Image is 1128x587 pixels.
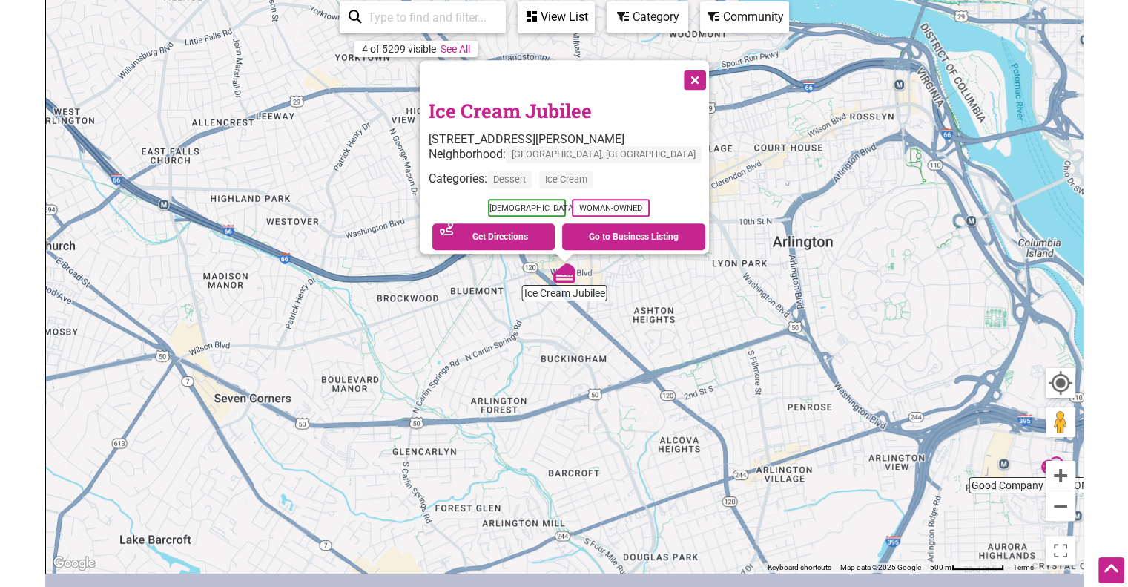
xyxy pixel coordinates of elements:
button: Zoom out [1046,491,1075,521]
span: Woman-Owned [572,199,650,217]
span: Map data ©2025 Google [840,563,921,571]
div: See a list of the visible businesses [518,1,595,33]
div: Community [702,3,788,31]
a: Terms [1013,563,1034,571]
button: Map Scale: 500 m per 67 pixels [926,563,1009,573]
input: Type to find and filter... [362,3,497,32]
a: See All [441,43,470,55]
a: Go to Business Listing [562,223,705,250]
span: [GEOGRAPHIC_DATA], [GEOGRAPHIC_DATA] [506,146,702,163]
div: Categories: [429,171,709,196]
div: 4 of 5299 visible [362,43,436,55]
button: Close [675,60,712,97]
button: Keyboard shortcuts [768,563,831,573]
button: Your Location [1046,368,1075,398]
span: 500 m [930,563,951,571]
div: [STREET_ADDRESS][PERSON_NAME] [429,132,709,146]
a: Get Directions [432,223,555,250]
div: Filter by category [607,1,688,33]
span: [DEMOGRAPHIC_DATA]-Owned [488,199,566,217]
div: Good Company Doughnuts & Cafe [1035,448,1069,482]
button: Toggle fullscreen view [1044,534,1077,567]
span: Dessert [487,171,532,188]
img: Google [50,554,99,573]
div: Type to search and filter [340,1,506,33]
a: Ice Cream Jubilee [429,98,592,123]
div: Neighborhood: [429,146,709,171]
div: View List [519,3,593,31]
button: Zoom in [1046,461,1075,491]
div: Scroll Back to Top [1098,557,1124,583]
span: Ice Cream [539,171,593,188]
button: Drag Pegman onto the map to open Street View [1046,407,1075,437]
a: Open this area in Google Maps (opens a new window) [50,554,99,573]
div: Ice Cream Jubilee [547,256,581,290]
div: Filter by Community [700,1,789,33]
div: Category [608,3,687,31]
